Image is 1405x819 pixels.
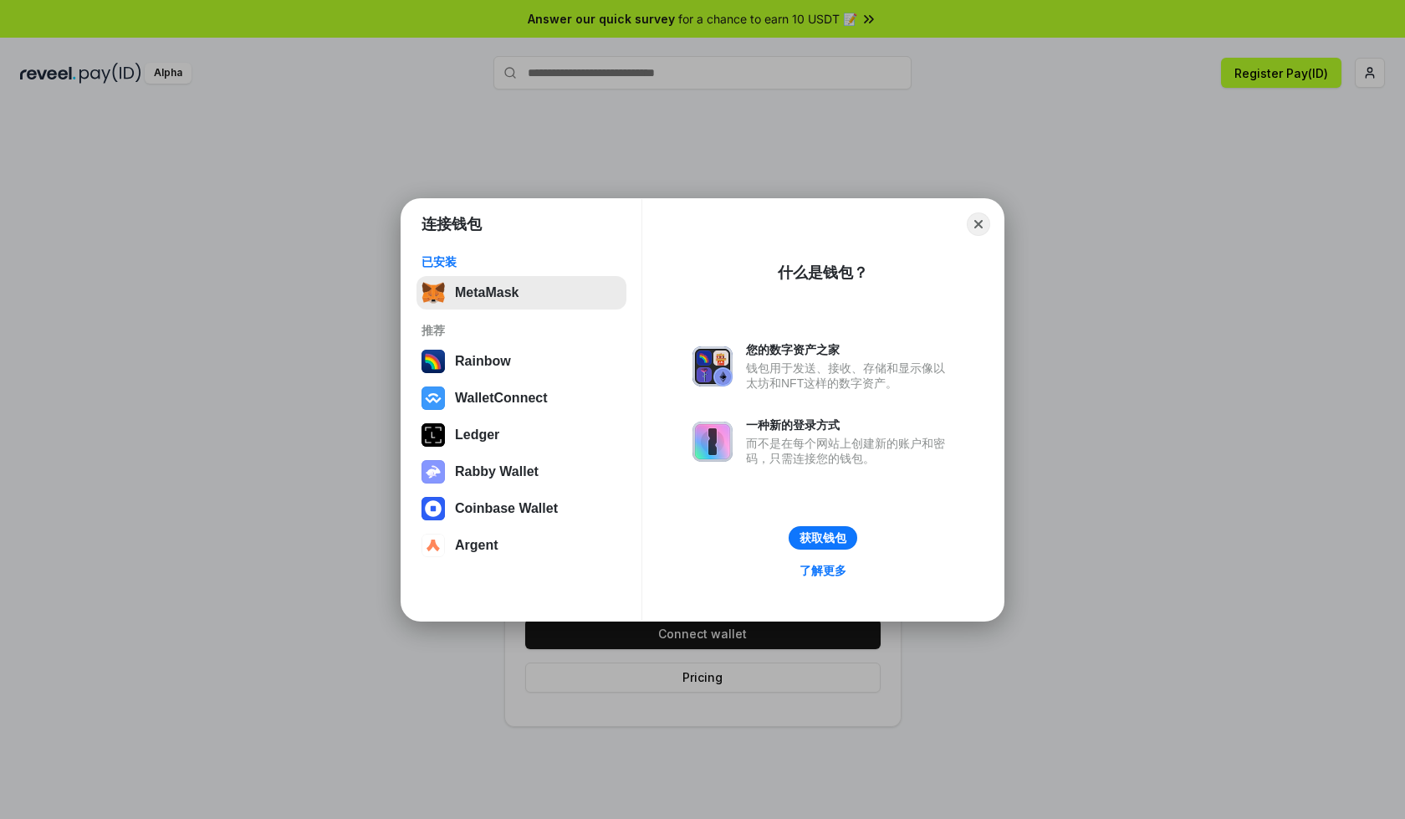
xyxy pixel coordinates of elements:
[692,346,733,386] img: svg+xml,%3Csvg%20xmlns%3D%22http%3A%2F%2Fwww.w3.org%2F2000%2Fsvg%22%20fill%3D%22none%22%20viewBox...
[455,354,511,369] div: Rainbow
[421,214,482,234] h1: 连接钱包
[746,361,953,391] div: 钱包用于发送、接收、存储和显示像以太坊和NFT这样的数字资产。
[789,526,857,550] button: 获取钱包
[421,423,445,447] img: svg+xml,%3Csvg%20xmlns%3D%22http%3A%2F%2Fwww.w3.org%2F2000%2Fsvg%22%20width%3D%2228%22%20height%3...
[416,381,626,415] button: WalletConnect
[421,323,621,338] div: 推荐
[455,285,519,300] div: MetaMask
[416,345,626,378] button: Rainbow
[416,529,626,562] button: Argent
[800,563,846,578] div: 了解更多
[746,436,953,466] div: 而不是在每个网站上创建新的账户和密码，只需连接您的钱包。
[421,254,621,269] div: 已安装
[800,530,846,545] div: 获取钱包
[416,418,626,452] button: Ledger
[421,460,445,484] img: svg+xml,%3Csvg%20xmlns%3D%22http%3A%2F%2Fwww.w3.org%2F2000%2Fsvg%22%20fill%3D%22none%22%20viewBox...
[455,501,558,516] div: Coinbase Wallet
[967,212,990,236] button: Close
[692,422,733,462] img: svg+xml,%3Csvg%20xmlns%3D%22http%3A%2F%2Fwww.w3.org%2F2000%2Fsvg%22%20fill%3D%22none%22%20viewBox...
[455,427,499,443] div: Ledger
[789,560,856,581] a: 了解更多
[416,492,626,525] button: Coinbase Wallet
[455,538,498,553] div: Argent
[455,391,548,406] div: WalletConnect
[421,534,445,557] img: svg+xml,%3Csvg%20width%3D%2228%22%20height%3D%2228%22%20viewBox%3D%220%200%2028%2028%22%20fill%3D...
[416,276,626,310] button: MetaMask
[778,263,868,283] div: 什么是钱包？
[455,464,539,479] div: Rabby Wallet
[421,281,445,305] img: svg+xml,%3Csvg%20fill%3D%22none%22%20height%3D%2233%22%20viewBox%3D%220%200%2035%2033%22%20width%...
[421,350,445,373] img: svg+xml,%3Csvg%20width%3D%22120%22%20height%3D%22120%22%20viewBox%3D%220%200%20120%20120%22%20fil...
[421,497,445,520] img: svg+xml,%3Csvg%20width%3D%2228%22%20height%3D%2228%22%20viewBox%3D%220%200%2028%2028%22%20fill%3D...
[746,417,953,433] div: 一种新的登录方式
[416,455,626,489] button: Rabby Wallet
[746,342,953,357] div: 您的数字资产之家
[421,386,445,410] img: svg+xml,%3Csvg%20width%3D%2228%22%20height%3D%2228%22%20viewBox%3D%220%200%2028%2028%22%20fill%3D...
